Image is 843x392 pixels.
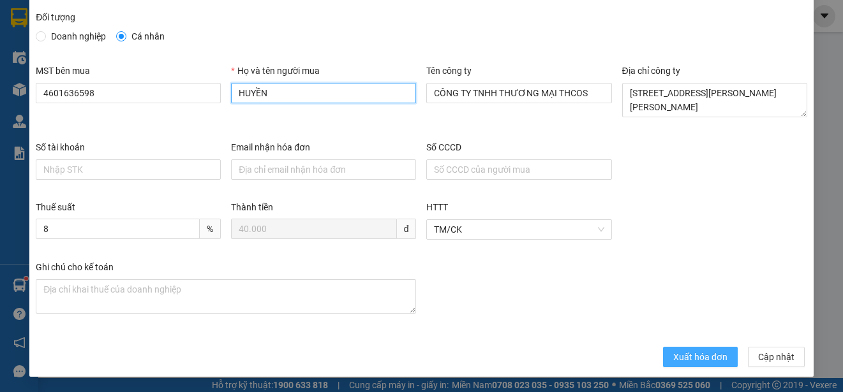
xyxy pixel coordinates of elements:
label: Tên công ty [426,66,472,76]
label: Ghi chú cho kế toán [36,262,114,272]
label: Địa chỉ công ty [622,66,680,76]
span: Cập nhật [758,350,795,364]
button: Xuất hóa đơn [663,347,738,367]
span: Cá nhân [126,29,170,43]
input: Họ và tên người mua [231,83,416,103]
label: Số tài khoản [36,142,85,152]
span: Xuất hóa đơn [673,350,727,364]
input: Thuế suất [36,219,200,239]
textarea: Địa chỉ công ty [622,83,807,117]
label: Email nhận hóa đơn [231,142,310,152]
span: đ [397,219,417,239]
label: HTTT [426,202,448,212]
label: Thuế suất [36,202,75,212]
button: Cập nhật [748,347,805,367]
label: Số CCCD [426,142,461,152]
label: Đối tượng [36,12,75,22]
input: Tên công ty [426,83,611,103]
label: Thành tiền [231,202,273,212]
span: TM/CK [434,220,604,239]
input: MST bên mua [36,83,221,103]
input: Số tài khoản [36,159,221,180]
label: Họ và tên người mua [231,66,319,76]
textarea: Ghi chú đơn hàng Ghi chú cho kế toán [36,279,416,314]
label: MST bên mua [36,66,90,76]
input: Email nhận hóa đơn [231,159,416,180]
input: Số CCCD [426,159,611,180]
span: % [200,219,221,239]
span: Doanh nghiệp [46,29,111,43]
